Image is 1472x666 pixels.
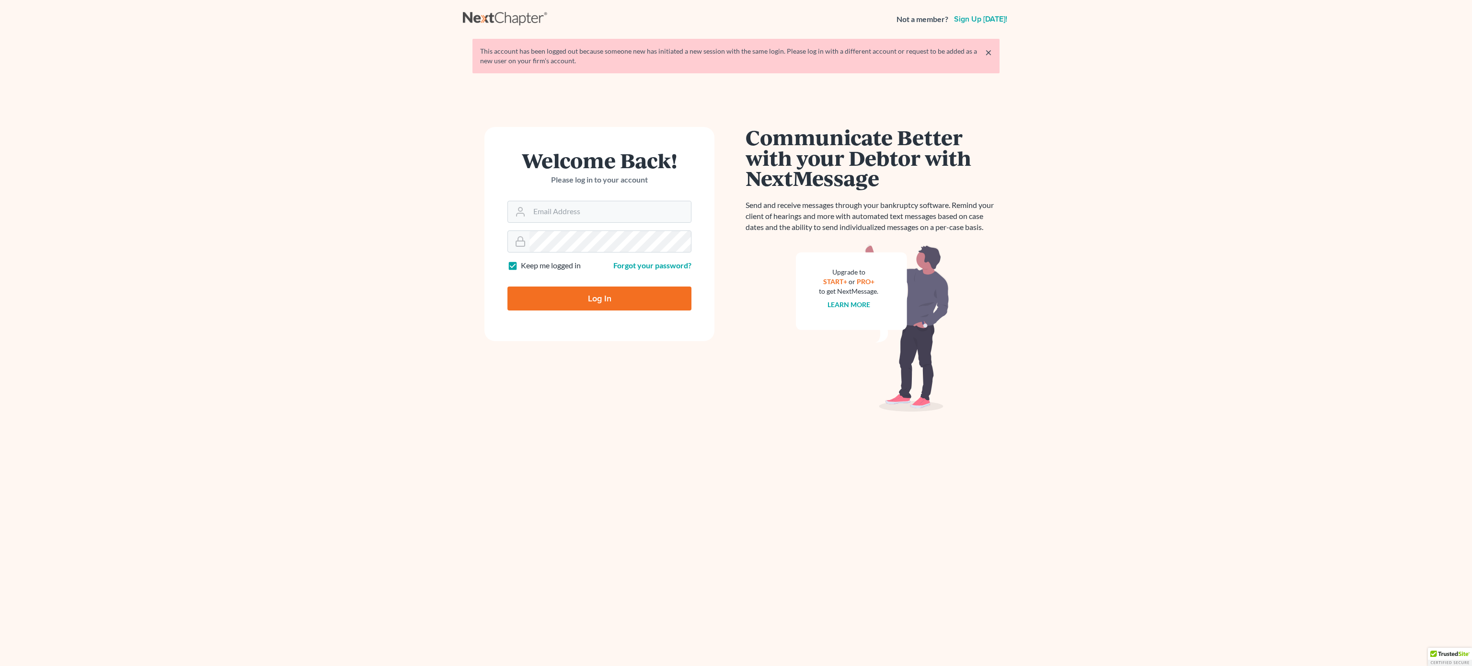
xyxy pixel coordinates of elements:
h1: Communicate Better with your Debtor with NextMessage [746,127,1000,188]
a: Forgot your password? [613,261,691,270]
p: Send and receive messages through your bankruptcy software. Remind your client of hearings and mo... [746,200,1000,233]
strong: Not a member? [897,14,948,25]
div: to get NextMessage. [819,287,878,296]
a: PRO+ [857,277,874,286]
label: Keep me logged in [521,260,581,271]
h1: Welcome Back! [507,150,691,171]
a: START+ [823,277,847,286]
div: Upgrade to [819,267,878,277]
img: nextmessage_bg-59042aed3d76b12b5cd301f8e5b87938c9018125f34e5fa2b7a6b67550977c72.svg [796,244,949,412]
a: Sign up [DATE]! [952,15,1009,23]
a: Learn more [828,300,870,309]
p: Please log in to your account [507,174,691,185]
input: Email Address [529,201,691,222]
div: TrustedSite Certified [1428,648,1472,666]
div: This account has been logged out because someone new has initiated a new session with the same lo... [480,46,992,66]
a: × [985,46,992,58]
input: Log In [507,287,691,310]
span: or [849,277,855,286]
